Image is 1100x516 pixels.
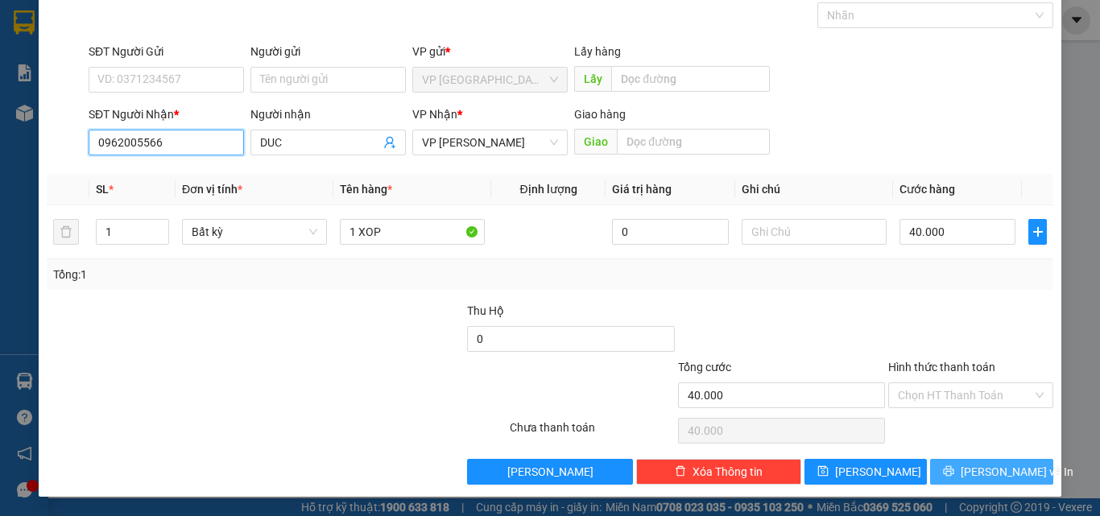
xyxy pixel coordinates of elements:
span: Cước hàng [899,183,955,196]
span: printer [943,465,954,478]
input: VD: Bàn, Ghế [340,219,485,245]
button: deleteXóa Thông tin [636,459,801,485]
span: Thu Hộ [467,304,504,317]
button: save[PERSON_NAME] [804,459,928,485]
input: Dọc đường [611,66,770,92]
button: plus [1028,219,1047,245]
span: Tên hàng [340,183,392,196]
div: Người gửi [250,43,406,60]
span: Giá trị hàng [612,183,672,196]
span: user-add [383,136,396,149]
span: VP Nhận [412,108,457,121]
div: VP gửi [412,43,568,60]
span: VP Phan Thiết [422,130,558,155]
button: [PERSON_NAME] [467,459,632,485]
span: delete [675,465,686,478]
div: SĐT Người Gửi [89,43,244,60]
span: plus [1029,225,1046,238]
div: Chưa thanh toán [508,419,676,447]
span: save [817,465,829,478]
span: Giao hàng [574,108,626,121]
span: Tổng cước [678,361,731,374]
span: Xóa Thông tin [693,463,763,481]
span: Bất kỳ [192,220,317,244]
button: delete [53,219,79,245]
span: [PERSON_NAME] [835,463,921,481]
input: Dọc đường [617,129,770,155]
span: Lấy [574,66,611,92]
button: printer[PERSON_NAME] và In [930,459,1053,485]
th: Ghi chú [735,174,893,205]
span: [PERSON_NAME] và In [961,463,1073,481]
span: Định lượng [519,183,577,196]
span: Giao [574,129,617,155]
span: Lấy hàng [574,45,621,58]
div: SĐT Người Nhận [89,105,244,123]
input: Ghi Chú [742,219,887,245]
span: [PERSON_NAME] [507,463,593,481]
input: 0 [612,219,728,245]
span: Đơn vị tính [182,183,242,196]
label: Hình thức thanh toán [888,361,995,374]
div: Tổng: 1 [53,266,426,283]
span: SL [96,183,109,196]
div: Người nhận [250,105,406,123]
span: VP Sài Gòn [422,68,558,92]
